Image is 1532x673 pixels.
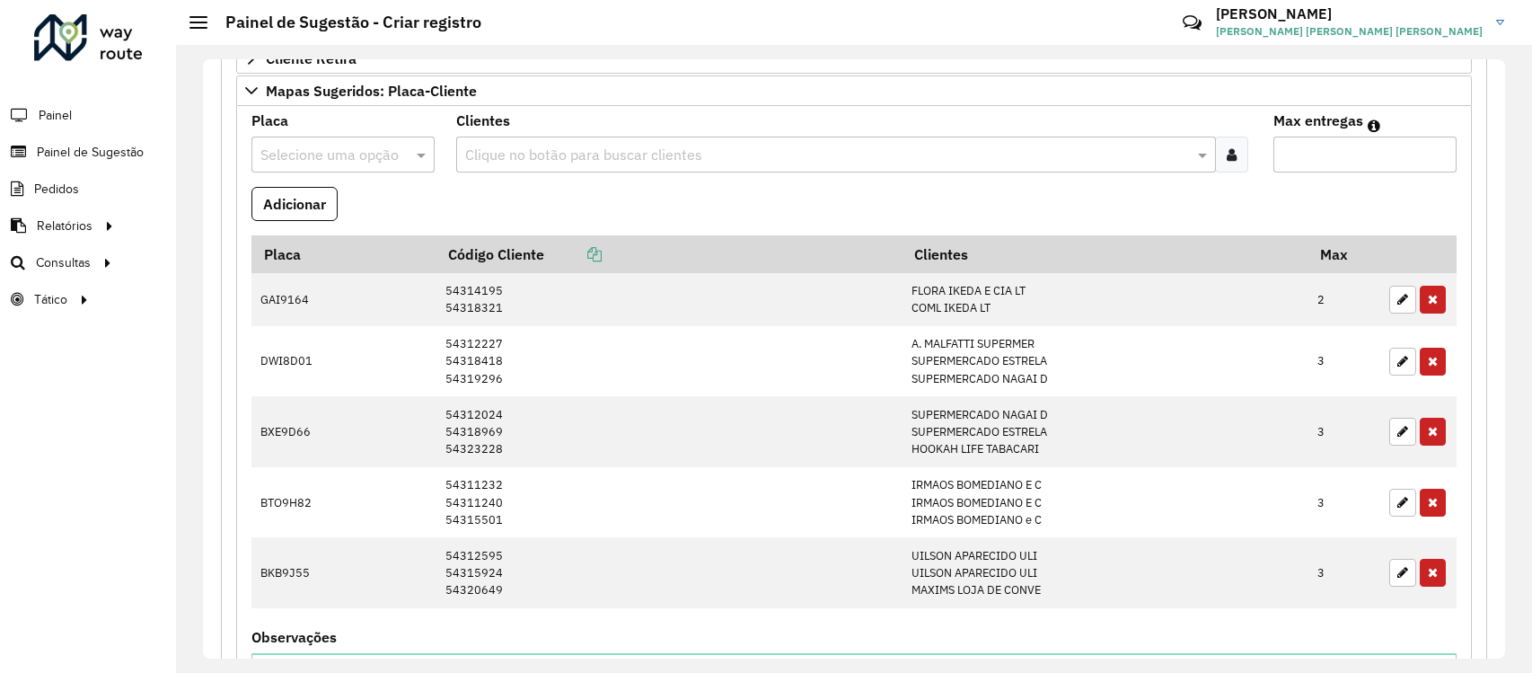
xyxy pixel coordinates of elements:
th: Código Cliente [436,235,902,273]
td: SUPERMERCADO NAGAI D SUPERMERCADO ESTRELA HOOKAH LIFE TABACARI [902,396,1307,467]
td: BTO9H82 [251,467,436,538]
td: FLORA IKEDA E CIA LT COML IKEDA LT [902,273,1307,326]
td: 54312595 54315924 54320649 [436,537,902,608]
a: Contato Rápido [1173,4,1211,42]
span: Relatórios [37,217,92,235]
span: Mapas Sugeridos: Placa-Cliente [266,84,477,98]
td: GAI9164 [251,273,436,326]
td: 3 [1308,467,1380,538]
td: 54311232 54311240 54315501 [436,467,902,538]
span: Cliente Retira [266,51,357,66]
td: 54312024 54318969 54323228 [436,396,902,467]
td: UILSON APARECIDO ULI UILSON APARECIDO ULI MAXIMS LOJA DE CONVE [902,537,1307,608]
th: Clientes [902,235,1307,273]
td: BXE9D66 [251,396,436,467]
td: 3 [1308,326,1380,397]
th: Max [1308,235,1380,273]
a: Copiar [544,245,602,263]
h3: [PERSON_NAME] [1216,5,1483,22]
span: Tático [34,290,67,309]
td: 54312227 54318418 54319296 [436,326,902,397]
th: Placa [251,235,436,273]
span: Pedidos [34,180,79,199]
td: A. MALFATTI SUPERMER SUPERMERCADO ESTRELA SUPERMERCADO NAGAI D [902,326,1307,397]
span: [PERSON_NAME] [PERSON_NAME] [PERSON_NAME] [1216,23,1483,40]
td: 3 [1308,396,1380,467]
td: 2 [1308,273,1380,326]
label: Placa [251,110,288,131]
a: Mapas Sugeridos: Placa-Cliente [236,75,1472,106]
button: Adicionar [251,187,338,221]
h2: Painel de Sugestão - Criar registro [207,13,481,32]
td: BKB9J55 [251,537,436,608]
label: Clientes [456,110,510,131]
td: 3 [1308,537,1380,608]
span: Painel [39,106,72,125]
span: Consultas [36,253,91,272]
td: IRMAOS BOMEDIANO E C IRMAOS BOMEDIANO E C IRMAOS BOMEDIANO e C [902,467,1307,538]
td: DWI8D01 [251,326,436,397]
td: 54314195 54318321 [436,273,902,326]
label: Observações [251,626,337,648]
label: Max entregas [1273,110,1363,131]
span: Painel de Sugestão [37,143,144,162]
em: Máximo de clientes que serão colocados na mesma rota com os clientes informados [1368,119,1380,133]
